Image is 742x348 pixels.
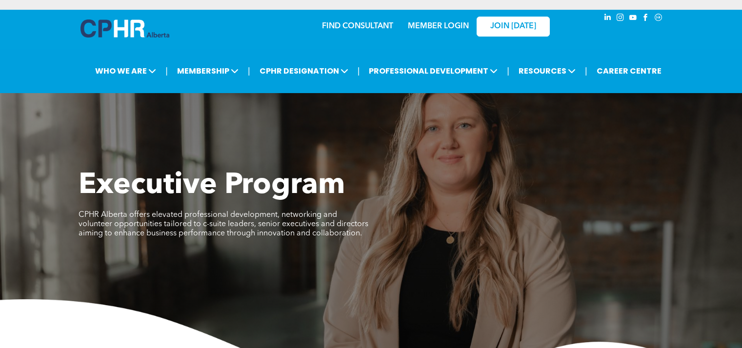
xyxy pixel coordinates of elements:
[80,19,169,38] img: A blue and white logo for cp alberta
[641,12,651,25] a: facebook
[248,61,250,81] li: |
[490,22,536,31] span: JOIN [DATE]
[165,61,168,81] li: |
[615,12,626,25] a: instagram
[594,62,664,80] a: CAREER CENTRE
[477,17,550,37] a: JOIN [DATE]
[366,62,501,80] span: PROFESSIONAL DEVELOPMENT
[516,62,579,80] span: RESOURCES
[585,61,587,81] li: |
[92,62,159,80] span: WHO WE ARE
[79,211,368,237] span: CPHR Alberta offers elevated professional development, networking and volunteer opportunities tai...
[358,61,360,81] li: |
[628,12,639,25] a: youtube
[653,12,664,25] a: Social network
[174,62,241,80] span: MEMBERSHIP
[257,62,351,80] span: CPHR DESIGNATION
[408,22,469,30] a: MEMBER LOGIN
[507,61,509,81] li: |
[602,12,613,25] a: linkedin
[322,22,393,30] a: FIND CONSULTANT
[79,171,345,200] span: Executive Program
